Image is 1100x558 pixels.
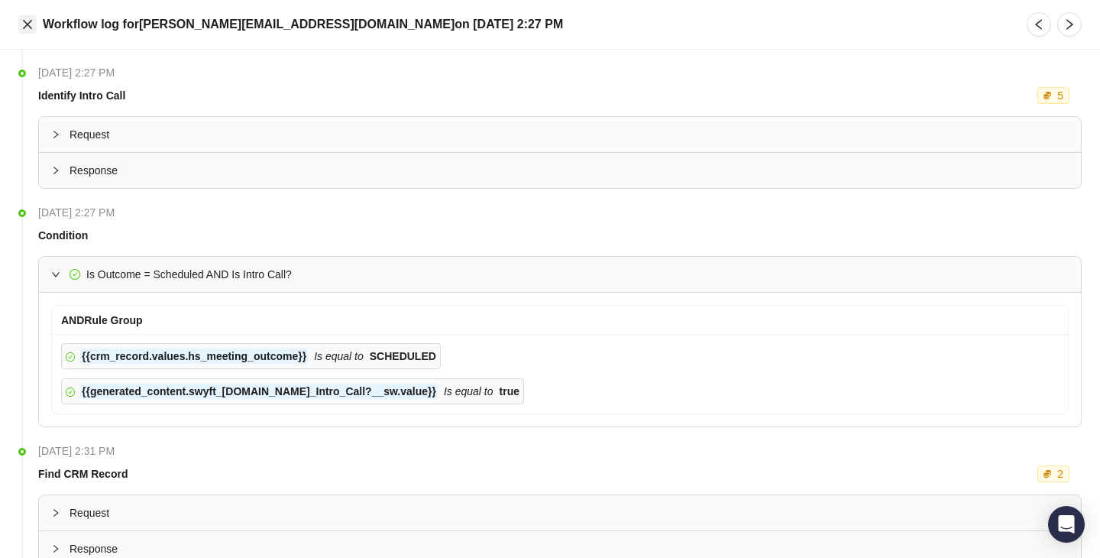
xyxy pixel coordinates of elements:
h5: Workflow log for [PERSON_NAME][EMAIL_ADDRESS][DOMAIN_NAME] on [DATE] 2:27 PM [43,15,563,34]
span: expanded [51,270,60,279]
strong: true [500,385,519,397]
span: Response [70,540,1069,557]
i: Is equal to [314,350,364,362]
span: collapsed [51,544,60,553]
span: Request [70,126,1069,143]
div: Open Intercom Messenger [1048,506,1085,543]
span: Is Outcome = Scheduled AND Is Intro Call? [86,268,292,281]
strong: SCHEDULED [370,350,436,362]
span: [DATE] 2:27 PM [38,64,122,81]
span: check-circle [66,388,75,397]
strong: {{generated_content.swyft_[DOMAIN_NAME]_Intro_Call?__sw.value}} [82,385,436,397]
span: [DATE] 2:27 PM [38,204,122,221]
span: right [1063,18,1076,31]
button: Close [18,15,37,34]
span: collapsed [51,130,60,139]
span: left [1033,18,1045,31]
span: check-circle [70,269,80,280]
div: 2 [1054,466,1066,482]
span: AND Rule Group [61,314,143,326]
span: Response [70,162,1069,179]
strong: {{crm_record.values.hs_meeting_outcome}} [82,350,306,362]
span: [DATE] 2:31 PM [38,443,122,459]
span: collapsed [51,166,60,175]
strong: Identify Intro Call [38,89,125,102]
span: Request [70,504,1069,521]
span: close [21,18,34,31]
i: Is equal to [444,385,493,397]
strong: Condition [38,229,88,242]
strong: Find CRM Record [38,468,128,480]
span: collapsed [51,508,60,517]
div: 5 [1054,88,1066,103]
span: check-circle [66,352,75,362]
